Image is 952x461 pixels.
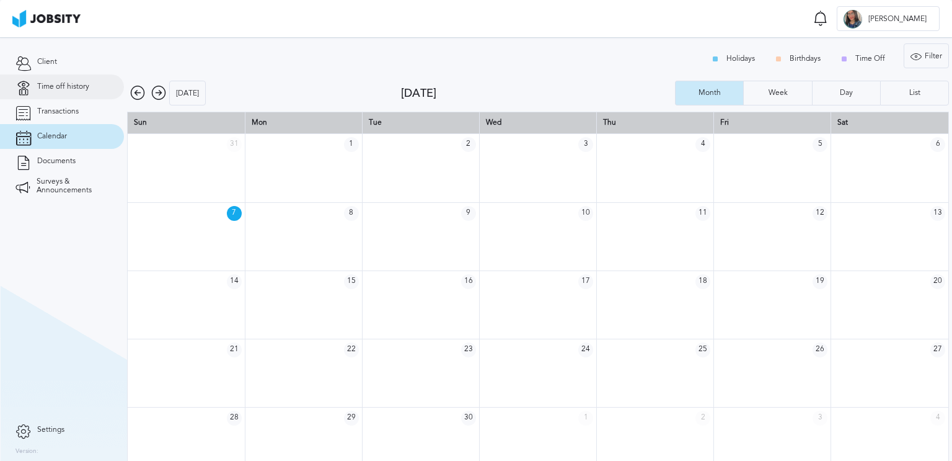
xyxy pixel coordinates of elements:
span: Calendar [37,132,67,141]
button: Month [675,81,743,105]
span: 31 [227,137,242,152]
span: Client [37,58,57,66]
span: 13 [930,206,945,221]
span: 9 [461,206,476,221]
span: 1 [344,137,359,152]
span: 10 [578,206,593,221]
span: 20 [930,274,945,289]
span: Time off history [37,83,89,91]
span: 23 [461,342,476,357]
div: [DATE] [401,87,675,100]
span: Documents [37,157,76,166]
span: Sun [134,118,147,127]
div: Day [834,89,859,97]
span: 15 [344,274,359,289]
button: R[PERSON_NAME] [837,6,940,31]
span: 19 [813,274,827,289]
span: 25 [695,342,710,357]
span: 18 [695,274,710,289]
span: 2 [461,137,476,152]
span: Wed [486,118,501,127]
span: Transactions [37,107,79,116]
span: 6 [930,137,945,152]
span: 24 [578,342,593,357]
span: 1 [578,411,593,426]
span: 3 [578,137,593,152]
div: Month [692,89,727,97]
div: Filter [904,44,948,69]
span: 8 [344,206,359,221]
span: Sat [837,118,848,127]
label: Version: [15,448,38,455]
div: List [903,89,927,97]
span: 26 [813,342,827,357]
span: 12 [813,206,827,221]
span: Surveys & Announcements [37,177,108,195]
button: List [880,81,949,105]
button: Week [743,81,811,105]
span: 11 [695,206,710,221]
span: 4 [695,137,710,152]
span: 28 [227,411,242,426]
span: 29 [344,411,359,426]
span: 30 [461,411,476,426]
div: Week [762,89,794,97]
span: [PERSON_NAME] [862,15,933,24]
span: Settings [37,426,64,434]
span: Mon [252,118,267,127]
span: 3 [813,411,827,426]
span: 22 [344,342,359,357]
span: 14 [227,274,242,289]
span: 16 [461,274,476,289]
div: R [844,10,862,29]
span: Thu [603,118,616,127]
span: 17 [578,274,593,289]
span: 7 [227,206,242,221]
span: 4 [930,411,945,426]
span: Fri [720,118,729,127]
span: 5 [813,137,827,152]
button: Filter [904,43,949,68]
button: [DATE] [169,81,206,105]
img: ab4bad089aa723f57921c736e9817d99.png [12,10,81,27]
span: 21 [227,342,242,357]
span: 27 [930,342,945,357]
div: [DATE] [170,81,205,106]
button: Day [812,81,880,105]
span: Tue [369,118,382,127]
span: 2 [695,411,710,426]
